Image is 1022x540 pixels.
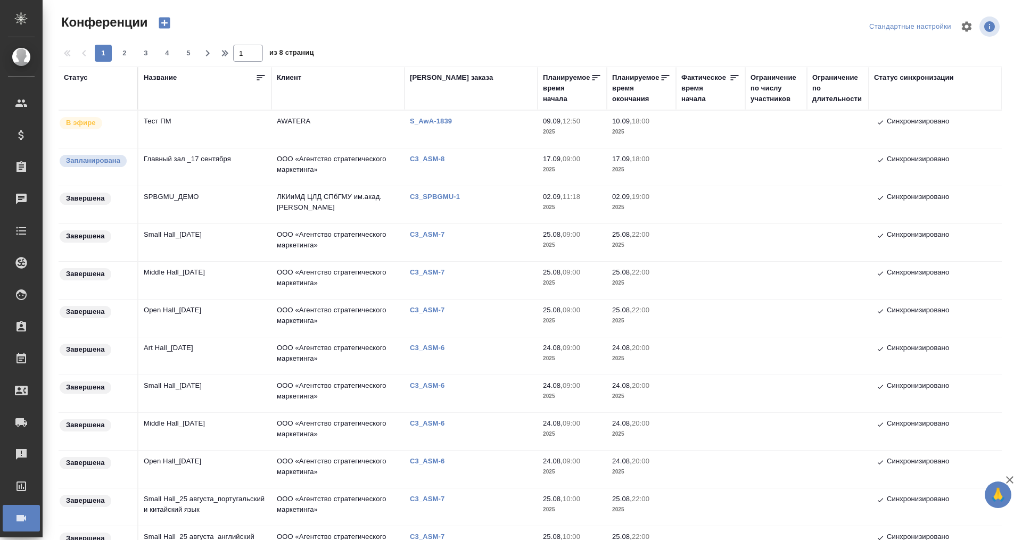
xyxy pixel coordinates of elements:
p: 09.09, [543,117,563,125]
td: Small Hall_25 августа_португальский и китайский язык [138,488,271,526]
p: 24.08, [543,381,563,389]
p: 25.08, [543,306,563,314]
p: 2025 [612,353,671,364]
p: 2025 [612,127,671,137]
p: 11:18 [563,193,580,201]
div: Планируемое время начала [543,72,591,104]
div: Клиент [277,72,301,83]
td: ООО «Агентство стратегического маркетинга» [271,451,405,488]
p: Синхронизировано [887,456,949,469]
p: 2025 [612,391,671,402]
p: 20:00 [632,381,649,389]
div: Статус синхронизации [874,72,954,83]
p: Синхронизировано [887,154,949,167]
p: 09:00 [563,230,580,238]
div: split button [867,19,954,35]
span: 3 [137,48,154,59]
p: 25.08, [612,306,632,314]
p: 18:00 [632,155,649,163]
a: C3_SPBGMU-1 [410,193,468,201]
p: 20:00 [632,419,649,427]
p: Синхронизировано [887,305,949,318]
div: Статус [64,72,88,83]
button: 🙏 [985,481,1011,508]
a: C3_ASM-6 [410,381,452,389]
p: Синхронизировано [887,192,949,204]
p: Завершена [66,420,105,430]
span: 4 [159,48,176,59]
p: 2025 [543,240,601,251]
p: Завершена [66,495,105,506]
div: Ограничение по длительности [812,72,863,104]
p: 09:00 [563,268,580,276]
p: 2025 [543,353,601,364]
p: Завершена [66,269,105,279]
p: Завершена [66,193,105,204]
button: Создать [152,14,177,32]
p: 24.08, [543,344,563,352]
td: SPBGMU_ДЕМО [138,186,271,223]
p: 25.08, [543,268,563,276]
td: ООО «Агентство стратегического маркетинга» [271,337,405,375]
p: 2025 [612,240,671,251]
div: Ограничение по числу участников [751,72,802,104]
a: C3_ASM-6 [410,457,452,465]
p: 24.08, [612,457,632,465]
p: C3_ASM-7 [410,495,452,503]
span: из 8 страниц [269,46,314,62]
div: Название [144,72,177,83]
td: Главный зал _17 сентября [138,148,271,186]
p: 19:00 [632,193,649,201]
p: 22:00 [632,306,649,314]
a: C3_ASM-7 [410,268,452,276]
td: Small Hall_[DATE] [138,224,271,261]
p: Запланирована [66,155,120,166]
button: 2 [116,45,133,62]
td: Small Hall_[DATE] [138,375,271,412]
td: ООО «Агентство стратегического маркетинга» [271,262,405,299]
td: ООО «Агентство стратегического маркетинга» [271,224,405,261]
td: Art Hall_[DATE] [138,337,271,375]
p: Завершена [66,458,105,468]
a: C3_ASM-7 [410,230,452,238]
p: Завершена [66,344,105,355]
button: 3 [137,45,154,62]
td: Middle Hall_[DATE] [138,262,271,299]
td: ООО «Агентство стратегического маркетинга» [271,488,405,526]
p: 2025 [612,429,671,439]
span: Посмотреть информацию [979,16,1002,37]
td: Middle Hall_[DATE] [138,413,271,450]
p: 25.08, [543,495,563,503]
span: 5 [180,48,197,59]
p: 10.09, [612,117,632,125]
p: 2025 [543,315,601,326]
button: 4 [159,45,176,62]
p: 20:00 [632,457,649,465]
p: 2025 [612,202,671,213]
a: S_AwA-1839 [410,117,460,125]
p: 2025 [543,467,601,477]
p: 24.08, [543,419,563,427]
p: Завершена [66,306,105,317]
p: 17.09, [543,155,563,163]
td: AWATERA [271,111,405,148]
a: C3_ASM-6 [410,419,452,427]
p: 25.08, [612,230,632,238]
p: 2025 [543,429,601,439]
p: 25.08, [543,230,563,238]
td: ООО «Агентство стратегического маркетинга» [271,413,405,450]
td: ЛКИиМД ЦЛД СПбГМУ им.акад. [PERSON_NAME] [271,186,405,223]
p: 09:00 [563,155,580,163]
p: C3_ASM-8 [410,155,452,163]
div: Фактическое время начала [681,72,729,104]
p: 22:00 [632,495,649,503]
span: Настроить таблицу [954,14,979,39]
p: 24.08, [612,381,632,389]
p: 24.08, [612,344,632,352]
p: 2025 [543,127,601,137]
td: Тест ПМ [138,111,271,148]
